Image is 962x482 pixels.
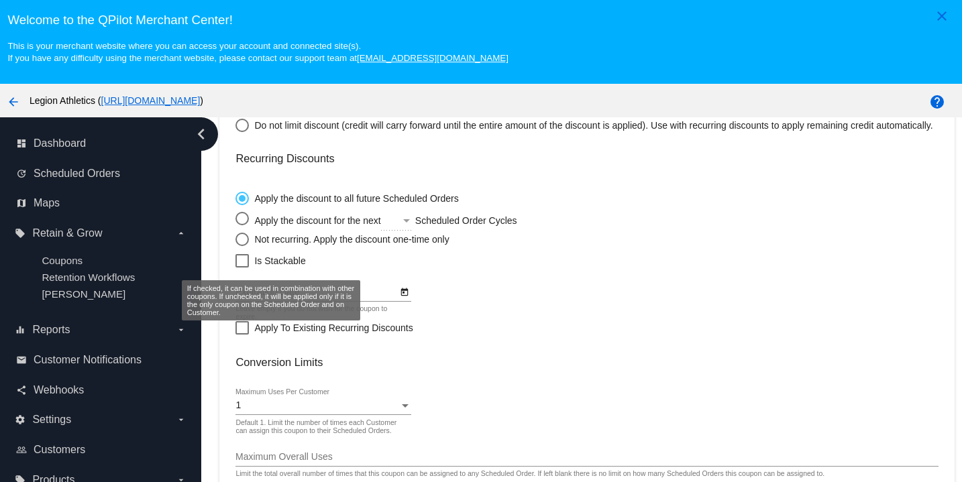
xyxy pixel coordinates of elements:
a: [URL][DOMAIN_NAME] [101,95,201,106]
input: Maximum Overall Uses [235,452,938,463]
i: map [16,198,27,208]
a: share Webhooks [16,379,186,401]
i: people_outline [16,444,27,455]
i: arrow_drop_down [176,324,186,335]
span: Legion Athletics ( ) [30,95,203,106]
div: Limit the total overall number of times that this coupon can be assigned to any Scheduled Order. ... [235,470,824,478]
a: email Customer Notifications [16,349,186,371]
span: Dashboard [34,137,86,149]
a: [EMAIL_ADDRESS][DOMAIN_NAME] [357,53,509,63]
a: [PERSON_NAME] [42,288,125,300]
div: Default 1. Limit the number of times each Customer can assign this coupon to their Scheduled Orders. [235,419,404,435]
i: email [16,355,27,365]
div: Apply the discount to all future Scheduled Orders [249,193,458,204]
span: Scheduled Orders [34,168,120,180]
a: update Scheduled Orders [16,163,186,184]
span: Settings [32,414,71,426]
a: map Maps [16,192,186,214]
i: share [16,385,27,396]
mat-icon: help [929,94,945,110]
div: Apply the discount for the next Scheduled Order Cycles [249,212,606,226]
span: Apply To Existing Recurring Discounts [254,320,413,336]
i: chevron_left [191,123,212,145]
mat-icon: arrow_back [5,94,21,110]
i: arrow_drop_down [176,414,186,425]
a: dashboard Dashboard [16,133,186,154]
i: local_offer [15,228,25,239]
div: Do not limit discount (credit will carry forward until the entire amount of the discount is appli... [249,120,932,131]
span: Customer Notifications [34,354,142,366]
span: Webhooks [34,384,84,396]
h3: Welcome to the QPilot Merchant Center! [7,13,954,27]
mat-radio-group: Select an option [235,185,606,246]
span: 1 [235,400,241,410]
span: Is Stackable [254,253,305,269]
h3: Recurring Discounts [235,152,938,165]
a: Retention Workflows [42,272,135,283]
h3: Conversion Limits [235,356,938,369]
button: Open calendar [397,284,411,298]
i: arrow_drop_down [176,228,186,239]
span: Retain & Grow [32,227,102,239]
mat-icon: close [934,8,950,24]
i: settings [15,414,25,425]
a: Coupons [42,255,83,266]
span: Customers [34,444,85,456]
span: Maps [34,197,60,209]
a: people_outline Customers [16,439,186,461]
i: update [16,168,27,179]
input: Expiration Date [235,287,397,298]
div: Not recurring. Apply the discount one-time only [249,234,449,245]
span: Reports [32,324,70,336]
i: equalizer [15,324,25,335]
div: Leave empty if you do not wish for the coupon to expire. [235,305,404,321]
i: dashboard [16,138,27,149]
small: This is your merchant website where you can access your account and connected site(s). If you hav... [7,41,508,63]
